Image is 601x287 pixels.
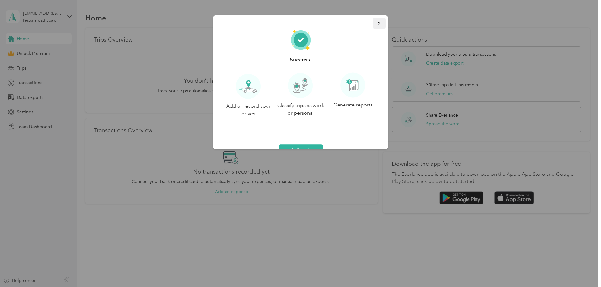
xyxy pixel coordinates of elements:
[333,101,372,109] p: Generate reports
[274,101,327,117] p: Classify trips as work or personal
[278,144,323,155] button: Let's go!
[222,102,274,118] p: Add or record your drives
[566,252,601,287] iframe: Everlance-gr Chat Button Frame
[222,56,379,64] p: Success!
